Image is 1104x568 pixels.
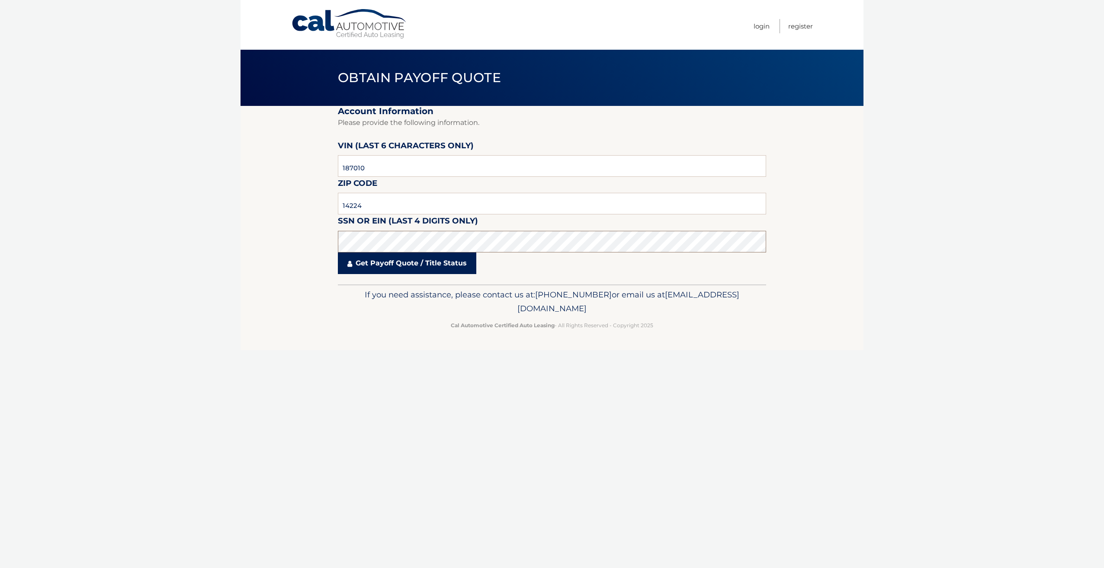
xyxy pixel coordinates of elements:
[338,214,478,230] label: SSN or EIN (last 4 digits only)
[291,9,408,39] a: Cal Automotive
[338,252,476,274] a: Get Payoff Quote / Title Status
[343,288,761,316] p: If you need assistance, please contact us at: or email us at
[451,322,555,329] strong: Cal Automotive Certified Auto Leasing
[338,139,474,155] label: VIN (last 6 characters only)
[338,106,766,117] h2: Account Information
[754,19,770,33] a: Login
[338,177,377,193] label: Zip Code
[788,19,813,33] a: Register
[338,117,766,129] p: Please provide the following information.
[343,321,761,330] p: - All Rights Reserved - Copyright 2025
[535,290,612,300] span: [PHONE_NUMBER]
[338,70,501,86] span: Obtain Payoff Quote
